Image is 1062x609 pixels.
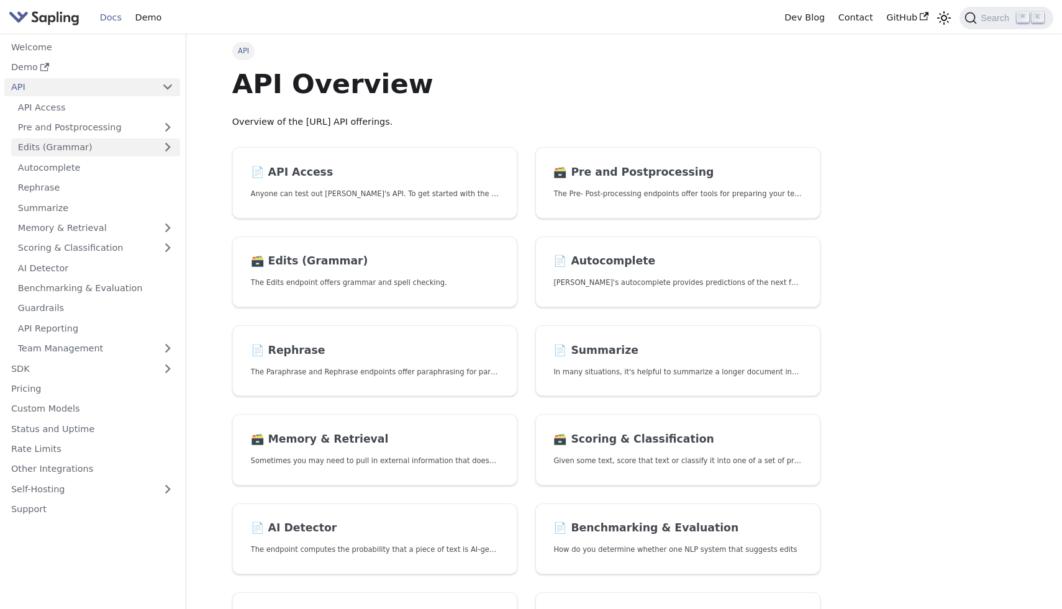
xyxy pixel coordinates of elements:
[553,188,801,200] p: The Pre- Post-processing endpoints offer tools for preparing your text data for ingestation as we...
[251,166,499,179] h2: API Access
[553,544,801,556] p: How do you determine whether one NLP system that suggests edits
[553,455,801,467] p: Given some text, score that text or classify it into one of a set of pre-specified categories.
[832,8,880,27] a: Contact
[4,480,180,498] a: Self-Hosting
[251,455,499,467] p: Sometimes you may need to pull in external information that doesn't fit in the context size of an...
[535,237,820,308] a: 📄️ Autocomplete[PERSON_NAME]'s autocomplete provides predictions of the next few characters or words
[778,8,831,27] a: Dev Blog
[977,13,1017,23] span: Search
[535,325,820,397] a: 📄️ SummarizeIn many situations, it's helpful to summarize a longer document into a shorter, more ...
[4,500,180,518] a: Support
[232,147,517,219] a: 📄️ API AccessAnyone can test out [PERSON_NAME]'s API. To get started with the API, simply:
[11,259,180,277] a: AI Detector
[232,42,820,60] nav: Breadcrumbs
[251,344,499,358] h2: Rephrase
[11,98,180,116] a: API Access
[232,414,517,485] a: 🗃️ Memory & RetrievalSometimes you may need to pull in external information that doesn't fit in t...
[553,166,801,179] h2: Pre and Postprocessing
[232,42,255,60] span: API
[11,279,180,297] a: Benchmarking & Evaluation
[93,8,129,27] a: Docs
[535,503,820,575] a: 📄️ Benchmarking & EvaluationHow do you determine whether one NLP system that suggests edits
[553,255,801,268] h2: Autocomplete
[251,521,499,535] h2: AI Detector
[535,147,820,219] a: 🗃️ Pre and PostprocessingThe Pre- Post-processing endpoints offer tools for preparing your text d...
[129,8,168,27] a: Demo
[4,38,180,56] a: Welcome
[11,199,180,217] a: Summarize
[1017,12,1029,23] kbd: ⌘
[11,219,180,237] a: Memory & Retrieval
[251,188,499,200] p: Anyone can test out Sapling's API. To get started with the API, simply:
[553,366,801,378] p: In many situations, it's helpful to summarize a longer document into a shorter, more easily diges...
[553,521,801,535] h2: Benchmarking & Evaluation
[553,344,801,358] h2: Summarize
[11,179,180,197] a: Rephrase
[4,78,155,96] a: API
[4,460,180,478] a: Other Integrations
[4,359,155,377] a: SDK
[251,255,499,268] h2: Edits (Grammar)
[232,115,820,130] p: Overview of the [URL] API offerings.
[4,440,180,458] a: Rate Limits
[232,325,517,397] a: 📄️ RephraseThe Paraphrase and Rephrase endpoints offer paraphrasing for particular styles.
[11,119,180,137] a: Pre and Postprocessing
[232,503,517,575] a: 📄️ AI DetectorThe endpoint computes the probability that a piece of text is AI-generated,
[11,319,180,337] a: API Reporting
[251,366,499,378] p: The Paraphrase and Rephrase endpoints offer paraphrasing for particular styles.
[155,359,180,377] button: Expand sidebar category 'SDK'
[535,414,820,485] a: 🗃️ Scoring & ClassificationGiven some text, score that text or classify it into one of a set of p...
[553,277,801,289] p: Sapling's autocomplete provides predictions of the next few characters or words
[960,7,1053,29] button: Search (Command+K)
[9,9,84,27] a: Sapling.ai
[9,9,79,27] img: Sapling.ai
[4,400,180,418] a: Custom Models
[11,299,180,317] a: Guardrails
[11,239,180,257] a: Scoring & Classification
[4,58,180,76] a: Demo
[553,433,801,446] h2: Scoring & Classification
[4,380,180,398] a: Pricing
[251,277,499,289] p: The Edits endpoint offers grammar and spell checking.
[11,158,180,176] a: Autocomplete
[4,420,180,438] a: Status and Uptime
[251,433,499,446] h2: Memory & Retrieval
[935,9,953,27] button: Switch between dark and light mode (currently light mode)
[11,138,180,156] a: Edits (Grammar)
[11,340,180,358] a: Team Management
[879,8,935,27] a: GitHub
[155,78,180,96] button: Collapse sidebar category 'API'
[232,67,820,101] h1: API Overview
[1032,12,1044,23] kbd: K
[251,544,499,556] p: The endpoint computes the probability that a piece of text is AI-generated,
[232,237,517,308] a: 🗃️ Edits (Grammar)The Edits endpoint offers grammar and spell checking.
